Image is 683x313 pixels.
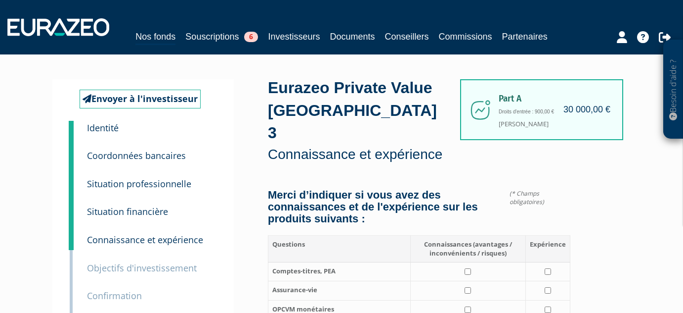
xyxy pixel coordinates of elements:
p: Besoin d'aide ? [668,45,679,134]
th: Questions [268,235,411,262]
th: Connaissances (avantages / inconvénients / risques) [411,235,526,262]
small: Situation financière [87,206,168,217]
small: Objectifs d'investissement [87,262,197,274]
span: 6 [244,32,258,42]
a: Souscriptions6 [185,30,258,44]
th: Expérience [525,235,570,262]
a: 5 [69,219,74,250]
small: Identité [87,122,119,134]
a: 4 [69,191,74,222]
a: 3 [69,163,74,194]
a: Documents [330,30,375,44]
th: Comptes-titres, PEA [268,262,411,281]
div: Eurazeo Private Value [GEOGRAPHIC_DATA] 3 [268,77,447,164]
small: Situation professionnelle [87,178,191,190]
a: Conseillers [385,30,429,44]
img: 1732889491-logotype_eurazeo_blanc_rvb.png [7,18,109,36]
small: Connaissance et expérience [87,234,203,246]
a: Nos fonds [135,30,175,45]
a: 2 [69,135,74,166]
a: Investisseurs [268,30,320,44]
a: Commissions [439,30,492,44]
h4: 30 000,00 € [563,105,610,115]
a: 1 [69,121,74,141]
small: Confirmation [87,290,142,302]
a: Partenaires [502,30,548,44]
small: Coordonnées bancaires [87,150,186,161]
p: Connaissance et expérience [268,145,447,164]
span: (* Champs obligatoires) [510,189,570,206]
h4: Merci d’indiquer si vous avez des connaissances et de l'expérience sur les produits suivants : [268,189,570,225]
th: Assurance-vie [268,281,411,301]
a: Envoyer à l'investisseur [80,90,201,108]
